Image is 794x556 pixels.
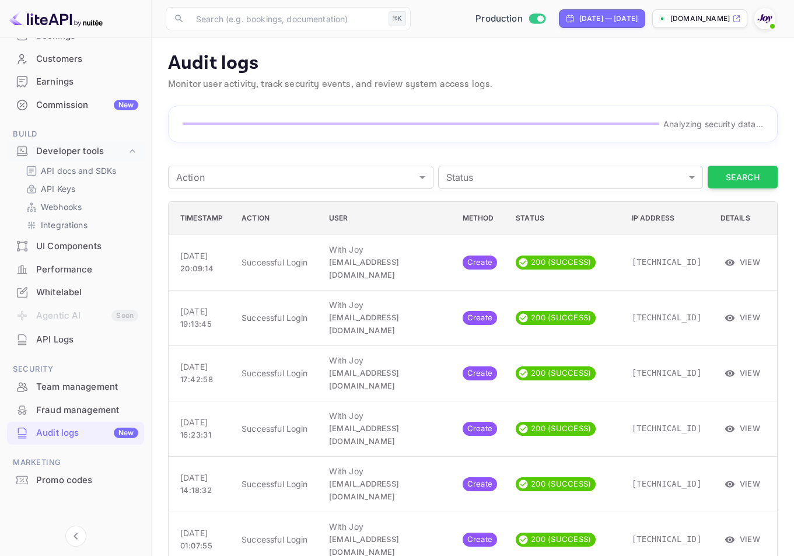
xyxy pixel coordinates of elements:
[21,180,139,197] div: API Keys
[41,165,117,177] p: API docs and SDKs
[41,183,75,195] p: API Keys
[180,319,212,328] span: 19:13:45
[471,12,550,26] div: Switch to Sandbox mode
[7,94,144,116] a: CommissionNew
[169,202,232,235] th: Timestamp
[526,312,596,324] span: 200 (SUCCESS)
[114,100,138,110] div: New
[329,257,400,280] span: [EMAIL_ADDRESS][DOMAIN_NAME]
[7,281,144,303] a: Whitelabel
[720,475,765,492] button: View
[36,99,138,112] div: Commission
[329,243,444,256] p: With Joy
[7,258,144,280] a: Performance
[463,534,498,545] span: Create
[526,257,596,268] span: 200 (SUCCESS)
[114,428,138,438] div: New
[7,48,144,69] a: Customers
[168,78,778,92] p: Monitor user activity, track security events, and review system access logs.
[463,312,498,324] span: Create
[7,469,144,492] div: Promo codes
[180,541,212,550] span: 01:07:55
[663,118,763,130] p: Analyzing security data...
[242,422,310,435] p: Successful Login
[329,368,400,391] span: [EMAIL_ADDRESS][DOMAIN_NAME]
[7,48,144,71] div: Customers
[7,456,144,469] span: Marketing
[7,235,144,257] a: UI Components
[320,202,453,235] th: User
[526,478,596,490] span: 200 (SUCCESS)
[720,419,765,437] button: View
[526,534,596,545] span: 200 (SUCCESS)
[453,202,507,235] th: Method
[7,376,144,398] div: Team management
[7,25,144,46] a: Bookings
[242,312,310,324] p: Successful Login
[632,533,702,545] p: [TECHNICAL_ID]
[329,479,400,502] span: [EMAIL_ADDRESS][DOMAIN_NAME]
[7,328,144,350] a: API Logs
[632,367,702,379] p: [TECHNICAL_ID]
[36,286,138,299] div: Whitelabel
[36,263,138,277] div: Performance
[329,424,400,446] span: [EMAIL_ADDRESS][DOMAIN_NAME]
[632,256,702,268] p: [TECHNICAL_ID]
[189,7,384,30] input: Search (e.g. bookings, documentation)
[7,422,144,443] a: Audit logsNew
[7,363,144,376] span: Security
[475,12,523,26] span: Production
[242,533,310,545] p: Successful Login
[36,75,138,89] div: Earnings
[36,333,138,347] div: API Logs
[7,328,144,351] div: API Logs
[36,474,138,487] div: Promo codes
[7,422,144,445] div: Audit logsNew
[7,258,144,281] div: Performance
[180,250,223,262] p: [DATE]
[329,465,444,477] p: With Joy
[7,281,144,304] div: Whitelabel
[7,71,144,92] a: Earnings
[526,368,596,379] span: 200 (SUCCESS)
[632,422,702,435] p: [TECHNICAL_ID]
[180,361,223,373] p: [DATE]
[7,469,144,491] a: Promo codes
[329,520,444,533] p: With Joy
[26,201,135,213] a: Webhooks
[632,478,702,490] p: [TECHNICAL_ID]
[242,367,310,379] p: Successful Login
[7,94,144,117] div: CommissionNew
[9,9,103,28] img: LiteAPI logo
[168,52,778,75] p: Audit logs
[36,145,127,158] div: Developer tools
[242,478,310,490] p: Successful Login
[36,380,138,394] div: Team management
[180,416,223,428] p: [DATE]
[526,423,596,435] span: 200 (SUCCESS)
[26,219,135,231] a: Integrations
[720,530,765,548] button: View
[180,305,223,317] p: [DATE]
[670,13,730,24] p: [DOMAIN_NAME]
[720,309,765,326] button: View
[180,527,223,539] p: [DATE]
[463,257,498,268] span: Create
[21,198,139,215] div: Webhooks
[329,299,444,311] p: With Joy
[180,375,213,384] span: 17:42:58
[242,256,310,268] p: Successful Login
[36,240,138,253] div: UI Components
[65,526,86,547] button: Collapse navigation
[720,253,765,271] button: View
[7,399,144,421] a: Fraud management
[463,423,498,435] span: Create
[232,202,319,235] th: Action
[329,313,400,335] span: [EMAIL_ADDRESS][DOMAIN_NAME]
[622,202,711,235] th: IP Address
[708,166,778,188] button: Search
[7,376,144,397] a: Team management
[180,471,223,484] p: [DATE]
[21,162,139,179] div: API docs and SDKs
[329,410,444,422] p: With Joy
